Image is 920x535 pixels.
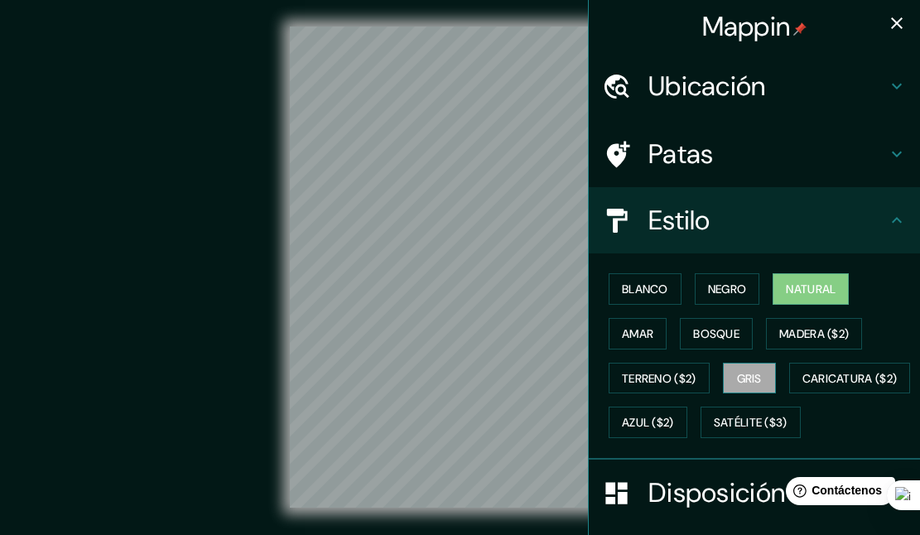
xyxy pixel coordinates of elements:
[793,22,807,36] img: pin-icon.png
[648,475,785,510] font: Disposición
[622,326,653,341] font: Amar
[609,318,667,349] button: Amar
[622,416,674,431] font: Azul ($2)
[622,282,668,296] font: Blanco
[786,282,836,296] font: Natural
[714,416,788,431] font: Satélite ($3)
[648,69,766,104] font: Ubicación
[589,121,920,187] div: Patas
[648,137,714,171] font: Patas
[622,371,696,386] font: Terreno ($2)
[589,187,920,253] div: Estilo
[290,27,630,508] canvas: Mapa
[723,363,776,394] button: Gris
[609,363,710,394] button: Terreno ($2)
[766,318,862,349] button: Madera ($2)
[680,318,753,349] button: Bosque
[773,273,849,305] button: Natural
[609,407,687,438] button: Azul ($2)
[708,282,747,296] font: Negro
[737,371,762,386] font: Gris
[695,273,760,305] button: Negro
[802,371,898,386] font: Caricatura ($2)
[609,273,682,305] button: Blanco
[589,460,920,526] div: Disposición
[773,470,902,517] iframe: Lanzador de widgets de ayuda
[702,9,791,44] font: Mappin
[789,363,911,394] button: Caricatura ($2)
[701,407,801,438] button: Satélite ($3)
[779,326,849,341] font: Madera ($2)
[648,203,710,238] font: Estilo
[589,53,920,119] div: Ubicación
[693,326,739,341] font: Bosque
